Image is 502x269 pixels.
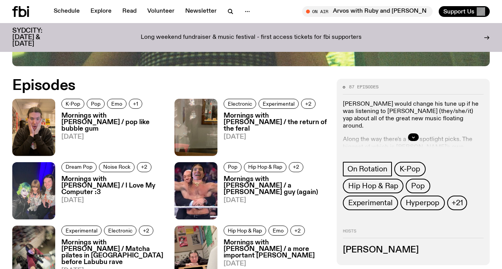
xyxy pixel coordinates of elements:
a: Dream Pop [61,162,97,172]
a: Explore [86,6,116,17]
button: +1 [129,99,142,109]
span: +2 [143,227,149,233]
button: +2 [289,162,303,172]
span: Hip Hop & Rap [348,182,398,190]
p: [PERSON_NAME] would change his tune up if he was listening to [PERSON_NAME] (they/she/it) yap abo... [343,100,484,130]
span: +2 [305,101,311,106]
h3: Mornings with [PERSON_NAME] / I Love My Computer :3 [61,176,165,196]
span: Support Us [443,8,474,15]
span: Dream Pop [66,164,92,170]
a: Emo [107,99,127,109]
a: Emo [268,226,288,236]
span: Hip Hop & Rap [248,164,282,170]
span: +1 [133,101,138,106]
a: On Rotation [343,162,392,176]
span: 87 episodes [349,85,379,89]
img: A picture of Jim in the fbi.radio studio, with their hands against their cheeks and a surprised e... [12,99,55,156]
span: Hip Hop & Rap [228,227,262,233]
span: [DATE] [224,197,328,204]
h3: [PERSON_NAME] [343,246,484,254]
span: On Rotation [347,165,387,173]
h3: SYDCITY: [DATE] & [DATE] [12,28,61,47]
a: K-Pop [394,162,426,176]
button: +2 [137,162,151,172]
span: +2 [295,227,301,233]
span: Hyperpop [406,199,439,207]
span: K-Pop [66,101,80,106]
a: Newsletter [181,6,221,17]
span: [DATE] [224,261,328,267]
a: Electronic [224,99,256,109]
a: Pop [224,162,242,172]
a: Mornings with [PERSON_NAME] / I Love My Computer :3[DATE] [55,176,165,219]
button: +2 [139,226,153,236]
a: Hyperpop [400,196,445,210]
button: +2 [290,226,305,236]
a: Experimental [61,226,102,236]
span: Noise Rock [103,164,130,170]
span: Emo [111,101,122,106]
p: Long weekend fundraiser & music festival - first access tickets for fbi supporters [141,34,362,41]
a: Read [118,6,141,17]
span: Pop [411,182,425,190]
h2: Episodes [12,79,328,93]
span: [DATE] [61,197,165,204]
span: Emo [273,227,284,233]
a: Pop [87,99,105,109]
a: Hip Hop & Rap [343,179,403,193]
a: Volunteer [143,6,179,17]
span: Experimental [348,199,393,207]
img: A selfie of Dyan Tai, Ninajirachi and Jim. [12,162,55,219]
span: [DATE] [61,134,165,140]
a: Experimental [258,99,299,109]
img: A selfie of Jim taken in the reflection of the window of the fbi radio studio. [174,99,217,156]
h3: Mornings with [PERSON_NAME] / Matcha pilates in [GEOGRAPHIC_DATA] before Labubu rave [61,239,165,266]
span: Electronic [108,227,132,233]
h3: Mornings with [PERSON_NAME] / a more important [PERSON_NAME] [224,239,328,259]
span: +21 [452,199,462,207]
button: On AirArvos with Ruby and [PERSON_NAME] [302,6,433,17]
h3: Mornings with [PERSON_NAME] / the return of the feral [224,113,328,132]
a: Electronic [104,226,137,236]
button: +21 [447,196,467,210]
h3: Mornings with [PERSON_NAME] / a [PERSON_NAME] guy (again) [224,176,328,196]
span: Pop [228,164,237,170]
a: Hip Hop & Rap [244,162,286,172]
a: Experimental [343,196,398,210]
img: A poor photoshop of Jim's face onto the body of Seth Rollins, who is holding the WWE World Heavyw... [174,162,217,219]
span: [DATE] [224,134,328,140]
button: Support Us [439,6,490,17]
a: Mornings with [PERSON_NAME] / pop like bubble gum[DATE] [55,113,165,156]
a: K-Pop [61,99,84,109]
a: Pop [406,179,430,193]
span: K-Pop [400,165,420,173]
button: +2 [301,99,316,109]
a: Noise Rock [99,162,135,172]
a: Hip Hop & Rap [224,226,266,236]
span: +2 [141,164,147,170]
a: Schedule [49,6,84,17]
span: Experimental [66,227,97,233]
a: Mornings with [PERSON_NAME] / a [PERSON_NAME] guy (again)[DATE] [217,176,328,219]
h2: Hosts [343,229,484,238]
span: Electronic [228,101,252,106]
span: Experimental [263,101,295,106]
h3: Mornings with [PERSON_NAME] / pop like bubble gum [61,113,165,132]
span: Pop [91,101,100,106]
a: Mornings with [PERSON_NAME] / the return of the feral[DATE] [217,113,328,156]
span: +2 [293,164,299,170]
